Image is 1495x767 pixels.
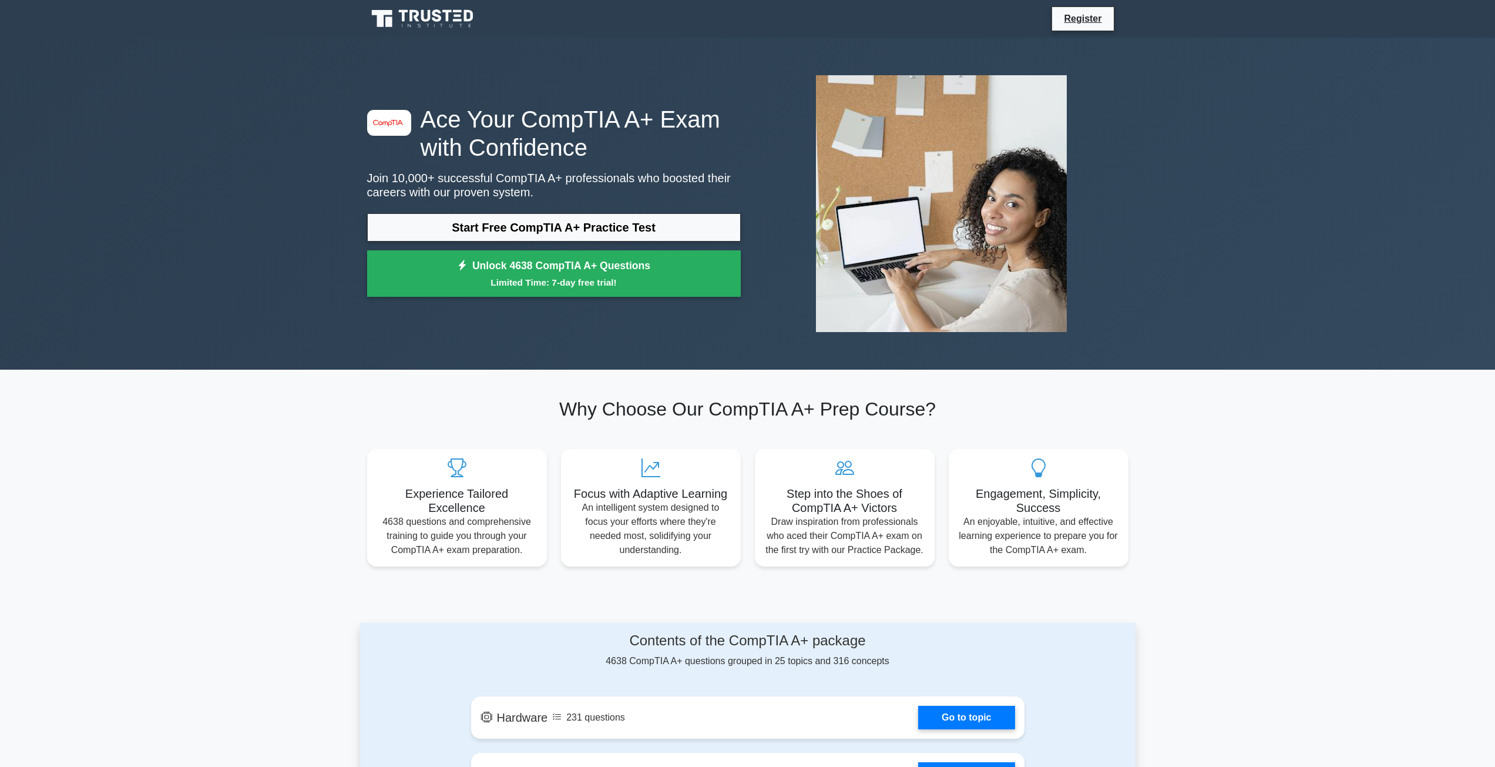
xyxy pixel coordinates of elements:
p: Join 10,000+ successful CompTIA A+ professionals who boosted their careers with our proven system. [367,171,741,199]
a: Register [1057,11,1108,26]
a: Go to topic [918,706,1014,729]
h5: Engagement, Simplicity, Success [958,487,1119,515]
p: Draw inspiration from professionals who aced their CompTIA A+ exam on the first try with our Prac... [764,515,925,557]
h1: Ace Your CompTIA A+ Exam with Confidence [367,105,741,162]
a: Start Free CompTIA A+ Practice Test [367,213,741,242]
h5: Focus with Adaptive Learning [570,487,731,501]
h2: Why Choose Our CompTIA A+ Prep Course? [367,398,1128,420]
a: Unlock 4638 CompTIA A+ QuestionsLimited Time: 7-day free trial! [367,250,741,297]
p: 4638 questions and comprehensive training to guide you through your CompTIA A+ exam preparation. [377,515,537,557]
p: An enjoyable, intuitive, and effective learning experience to prepare you for the CompTIA A+ exam. [958,515,1119,557]
h4: Contents of the CompTIA A+ package [471,632,1024,649]
small: Limited Time: 7-day free trial! [382,276,726,289]
div: 4638 CompTIA A+ questions grouped in 25 topics and 316 concepts [471,632,1024,668]
p: An intelligent system designed to focus your efforts where they're needed most, solidifying your ... [570,501,731,557]
h5: Experience Tailored Excellence [377,487,537,515]
h5: Step into the Shoes of CompTIA A+ Victors [764,487,925,515]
